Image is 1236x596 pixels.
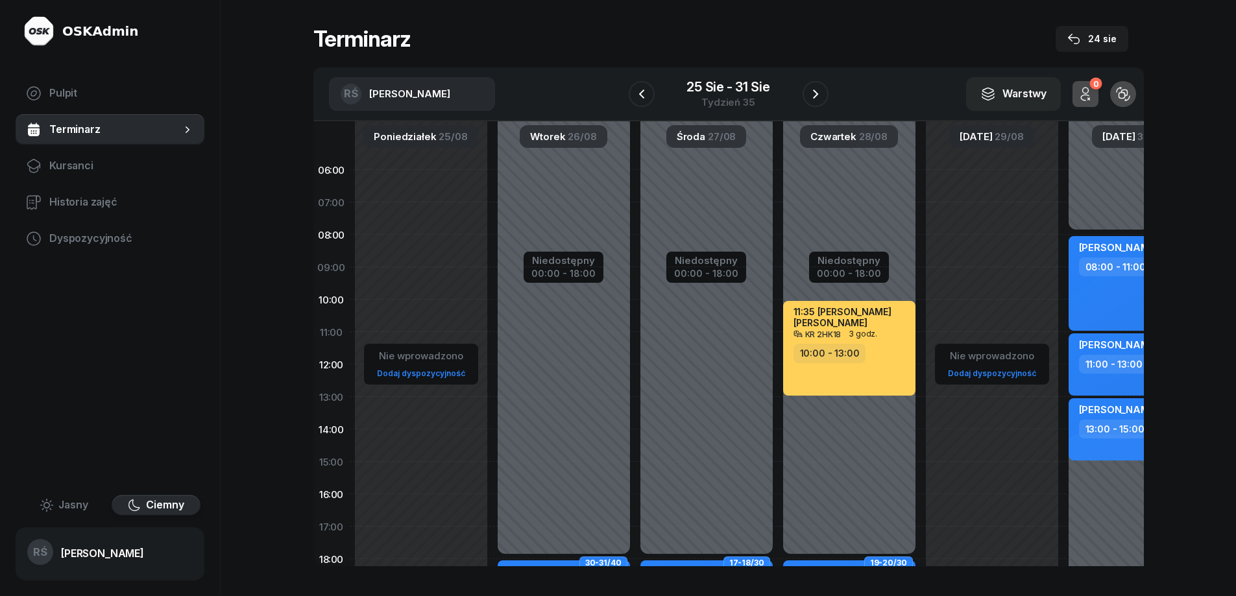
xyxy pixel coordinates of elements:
[313,413,350,446] div: 14:00
[1089,77,1102,89] div: 0
[1079,257,1152,276] div: 08:00 - 11:00
[1137,132,1166,141] span: 30/08
[817,253,881,281] button: Niedostępny00:00 - 18:00
[810,132,856,141] span: Czwartek
[61,548,144,558] div: [PERSON_NAME]
[966,77,1061,111] button: Warstwy
[58,497,88,514] span: Jasny
[372,366,470,381] a: Dodaj dyspozycyjność
[313,27,411,51] h1: Terminarz
[794,306,908,328] div: 11:35 [PERSON_NAME] [PERSON_NAME]
[439,132,467,141] span: 25/08
[329,77,495,111] button: RŚ[PERSON_NAME]
[794,344,866,363] div: 10:00 - 13:00
[313,510,350,543] div: 17:00
[313,348,350,381] div: 12:00
[674,265,738,279] div: 00:00 - 18:00
[313,283,350,316] div: 10:00
[19,495,109,516] button: Jasny
[859,132,888,141] span: 28/08
[686,97,770,107] div: Tydzień 35
[508,566,588,578] span: [PERSON_NAME]
[344,88,358,99] span: RŚ
[817,265,881,279] div: 00:00 - 18:00
[374,132,436,141] span: Poniedziałek
[1079,420,1151,438] div: 13:00 - 15:00
[16,150,204,182] a: Kursanci
[313,251,350,283] div: 09:00
[674,256,738,265] div: Niedostępny
[1079,241,1159,254] span: [PERSON_NAME]
[1102,132,1135,141] span: [DATE]
[49,158,194,174] span: Kursanci
[49,85,194,102] span: Pulpit
[313,478,350,510] div: 16:00
[1079,403,1159,416] span: [PERSON_NAME]
[585,562,622,564] span: 30-31/40
[16,223,204,254] a: Dyspozycyjność
[980,86,1047,102] div: Warstwy
[372,345,470,383] button: Nie wprowadzonoDodaj dyspozycyjność
[849,329,877,339] span: 3 godz.
[943,345,1041,383] button: Nie wprowadzonoDodaj dyspozycyjność
[817,256,881,265] div: Niedostępny
[1079,339,1159,351] span: [PERSON_NAME]
[531,256,596,265] div: Niedostępny
[674,253,738,281] button: Niedostępny00:00 - 18:00
[16,187,204,218] a: Historia zajęć
[943,348,1041,364] div: Nie wprowadzono
[16,114,204,145] a: Terminarz
[794,566,873,578] span: [PERSON_NAME]
[805,330,842,339] div: KR 2HK18
[1056,26,1128,52] button: 24 sie
[727,80,733,93] span: -
[1072,81,1098,107] button: 0
[960,132,992,141] span: [DATE]
[62,22,138,40] div: OSKAdmin
[112,495,201,516] button: Ciemny
[313,381,350,413] div: 13:00
[369,88,450,100] span: [PERSON_NAME]
[729,562,764,564] span: 17-18/30
[33,547,47,558] span: RŚ
[531,265,596,279] div: 00:00 - 18:00
[530,132,565,141] span: Wtorek
[686,80,770,93] div: 25 sie 31 sie
[313,543,350,575] div: 18:00
[995,132,1023,141] span: 29/08
[49,230,194,247] span: Dyspozycyjność
[708,132,736,141] span: 27/08
[943,366,1041,381] a: Dodaj dyspozycyjność
[677,132,705,141] span: Środa
[568,132,596,141] span: 26/08
[372,348,470,364] div: Nie wprowadzono
[531,253,596,281] button: Niedostępny00:00 - 18:00
[1067,31,1117,47] div: 24 sie
[313,316,350,348] div: 11:00
[49,121,181,138] span: Terminarz
[313,446,350,478] div: 15:00
[651,566,731,578] span: [PERSON_NAME]
[313,186,350,219] div: 07:00
[23,16,55,47] img: logo-light@2x.png
[49,194,194,211] span: Historia zajęć
[146,497,184,514] span: Ciemny
[313,154,350,186] div: 06:00
[313,219,350,251] div: 08:00
[870,562,907,564] span: 19-20/30
[1079,355,1149,374] div: 11:00 - 13:00
[16,78,204,109] a: Pulpit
